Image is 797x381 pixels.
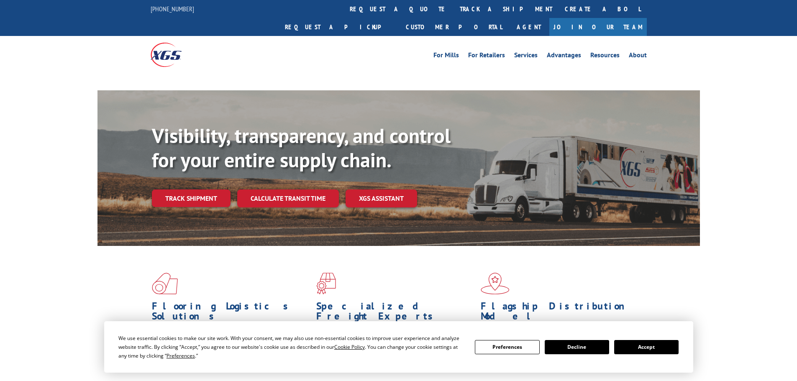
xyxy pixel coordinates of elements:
[167,352,195,359] span: Preferences
[152,189,231,207] a: Track shipment
[629,52,647,61] a: About
[508,18,549,36] a: Agent
[547,52,581,61] a: Advantages
[152,273,178,294] img: xgs-icon-total-supply-chain-intelligence-red
[104,321,693,373] div: Cookie Consent Prompt
[400,18,508,36] a: Customer Portal
[481,301,639,325] h1: Flagship Distribution Model
[614,340,679,354] button: Accept
[545,340,609,354] button: Decline
[316,273,336,294] img: xgs-icon-focused-on-flooring-red
[468,52,505,61] a: For Retailers
[316,301,474,325] h1: Specialized Freight Experts
[433,52,459,61] a: For Mills
[549,18,647,36] a: Join Our Team
[152,301,310,325] h1: Flooring Logistics Solutions
[118,334,465,360] div: We use essential cookies to make our site work. With your consent, we may also use non-essential ...
[590,52,620,61] a: Resources
[346,189,417,207] a: XGS ASSISTANT
[514,52,538,61] a: Services
[151,5,194,13] a: [PHONE_NUMBER]
[334,343,365,350] span: Cookie Policy
[475,340,539,354] button: Preferences
[237,189,339,207] a: Calculate transit time
[279,18,400,36] a: Request a pickup
[152,123,451,173] b: Visibility, transparency, and control for your entire supply chain.
[481,273,510,294] img: xgs-icon-flagship-distribution-model-red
